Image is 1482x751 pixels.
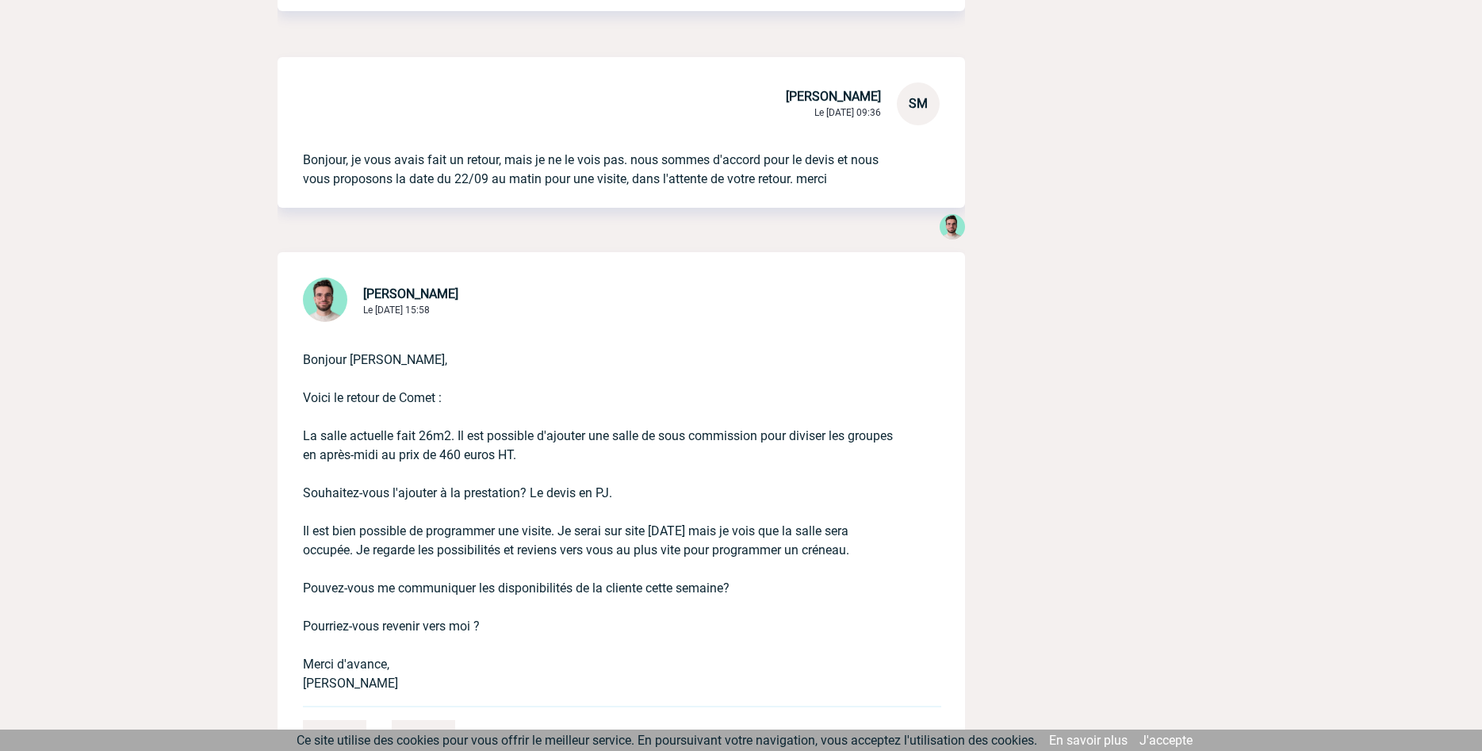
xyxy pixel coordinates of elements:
p: Bonjour, je vous avais fait un retour, mais je ne le vois pas. nous sommes d'accord pour le devis... [303,125,895,189]
span: Ce site utilise des cookies pour vous offrir le meilleur service. En poursuivant votre navigation... [297,733,1037,748]
a: J'accepte [1139,733,1193,748]
div: Benjamin ROLAND 05 Septembre 2025 à 11:07 [940,214,965,243]
span: SM [909,96,928,111]
p: Bonjour [PERSON_NAME], Voici le retour de Comet : La salle actuelle fait 26m2. Il est possible d'... [303,325,895,693]
span: [PERSON_NAME] [363,286,458,301]
span: [PERSON_NAME] [786,89,881,104]
span: Le [DATE] 15:58 [363,305,430,316]
span: Le [DATE] 09:36 [814,107,881,118]
a: En savoir plus [1049,733,1128,748]
img: 121547-2.png [940,214,965,239]
img: 121547-2.png [303,278,347,322]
